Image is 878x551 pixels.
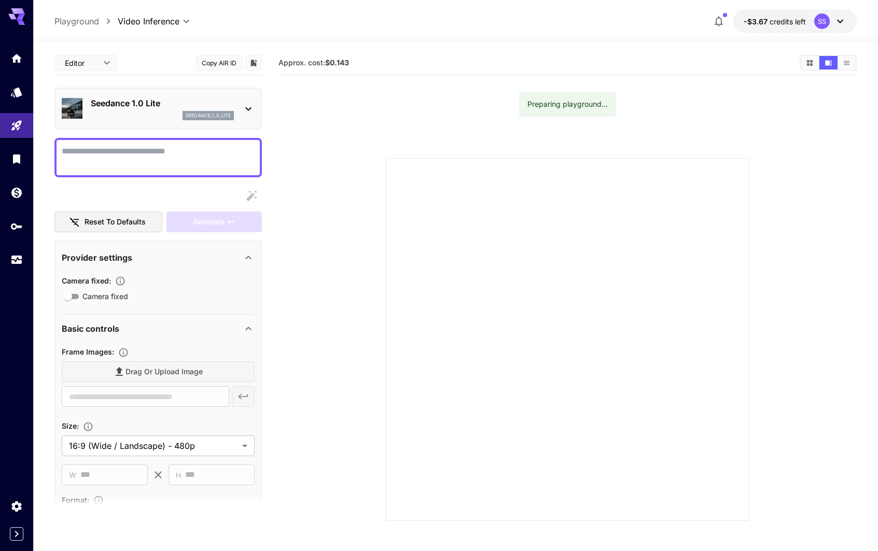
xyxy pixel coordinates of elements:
span: W [69,469,76,481]
div: Seedance 1.0 Liteseedance_1_0_lite [62,93,255,124]
button: -$3.6687SS [733,9,857,33]
p: Seedance 1.0 Lite [91,97,234,109]
div: Show media in grid viewShow media in video viewShow media in list view [800,55,857,70]
div: Provider settings [62,245,255,270]
div: -$3.6687 [744,16,806,27]
span: Frame Images : [62,347,114,356]
div: Models [10,86,23,98]
button: Upload frame images. [114,347,133,358]
nav: breadcrumb [54,15,118,27]
p: Provider settings [62,251,132,264]
button: Add to library [249,56,258,69]
button: Expand sidebar [10,527,23,541]
span: H [176,469,181,481]
span: Size : [62,421,79,430]
p: Basic controls [62,322,119,335]
span: Camera fixed : [62,276,111,285]
div: Home [10,52,23,65]
button: Show media in video view [819,56,838,69]
div: Wallet [10,186,23,199]
b: $0.143 [325,58,349,67]
div: Preparing playground... [527,95,608,114]
div: SS [814,13,830,29]
div: Playground [10,119,23,132]
span: Approx. cost: [278,58,349,67]
span: -$3.67 [744,17,770,26]
button: Show media in grid view [801,56,819,69]
span: 16:9 (Wide / Landscape) - 480p [69,440,238,452]
a: Playground [54,15,99,27]
div: Settings [10,500,23,513]
div: Library [10,152,23,165]
button: Show media in list view [838,56,856,69]
span: Video Inference [118,15,179,27]
div: Usage [10,253,23,266]
span: credits left [770,17,806,26]
p: seedance_1_0_lite [186,112,231,119]
span: Editor [65,58,97,68]
div: Basic controls [62,316,255,341]
div: API Keys [10,220,23,233]
button: Copy AIR ID [196,55,243,70]
button: Reset to defaults [54,211,162,233]
span: Camera fixed [82,291,128,302]
button: Adjust the dimensions of the generated image by specifying its width and height in pixels, or sel... [79,421,97,432]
